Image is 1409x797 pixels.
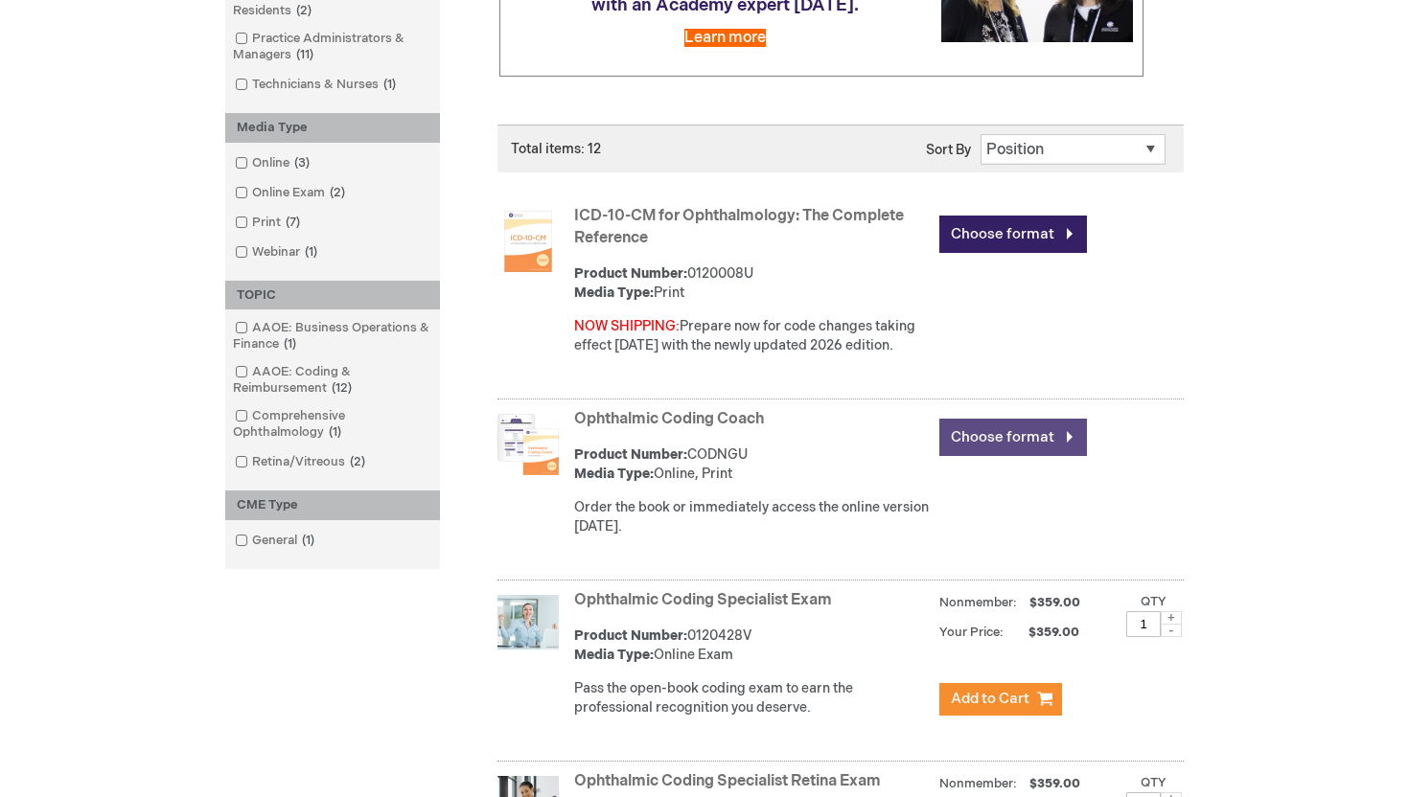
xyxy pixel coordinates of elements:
[300,244,322,260] span: 1
[230,453,373,471] a: Retina/Vitreous2
[574,264,930,303] div: 0120008U Print
[279,336,301,352] span: 1
[230,363,435,398] a: AAOE: Coding & Reimbursement12
[574,591,832,609] a: Ophthalmic Coding Specialist Exam
[684,29,766,47] a: Learn more
[939,216,1087,253] a: Choose format
[230,154,317,172] a: Online3
[939,625,1004,640] strong: Your Price:
[926,142,971,158] label: Sort By
[297,533,319,548] span: 1
[230,30,435,64] a: Practice Administrators & Managers11
[1141,594,1166,609] label: Qty
[230,407,435,442] a: Comprehensive Ophthalmology1
[1027,595,1083,610] span: $359.00
[291,47,318,62] span: 11
[951,690,1029,708] span: Add to Cart
[574,772,881,790] a: Ophthalmic Coding Specialist Retina Exam
[325,185,350,200] span: 2
[281,215,305,230] span: 7
[511,141,601,157] span: Total items: 12
[574,446,687,463] strong: Product Number:
[574,626,930,665] div: 0120428V Online Exam
[574,285,654,301] strong: Media Type:
[225,281,440,310] div: TOPIC
[497,595,559,656] img: Ophthalmic Coding Specialist Exam
[1027,776,1083,791] span: $359.00
[324,424,346,440] span: 1
[230,532,322,550] a: General1
[574,265,687,282] strong: Product Number:
[1006,625,1082,640] span: $359.00
[291,3,316,18] span: 2
[574,445,930,484] div: CODNGU Online, Print
[230,214,308,232] a: Print7
[379,77,401,92] span: 1
[225,490,440,520] div: CME Type
[574,679,930,717] p: Pass the open-book coding exam to earn the professional recognition you deserve.
[939,591,1017,615] strong: Nonmember:
[939,683,1062,716] button: Add to Cart
[574,410,764,428] a: Ophthalmic Coding Coach
[939,772,1017,796] strong: Nonmember:
[327,380,357,396] span: 12
[230,319,435,353] a: AAOE: Business Operations & Finance1
[345,454,370,469] span: 2
[574,627,687,644] strong: Product Number:
[574,647,654,663] strong: Media Type:
[230,243,325,262] a: Webinar1
[230,184,353,202] a: Online Exam2
[1126,611,1161,637] input: Qty
[574,498,930,536] div: Order the book or immediately access the online version [DATE].
[497,414,559,475] img: Ophthalmic Coding Coach
[225,113,440,143] div: Media Type
[289,155,314,171] span: 3
[574,318,680,334] font: NOW SHIPPING:
[497,211,559,272] img: ICD-10-CM for Ophthalmology: The Complete Reference
[939,419,1087,456] a: Choose format
[574,317,930,355] div: Prepare now for code changes taking effect [DATE] with the newly updated 2026 edition.
[1141,775,1166,790] label: Qty
[230,76,404,94] a: Technicians & Nurses1
[574,466,654,482] strong: Media Type:
[574,207,904,247] a: ICD-10-CM for Ophthalmology: The Complete Reference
